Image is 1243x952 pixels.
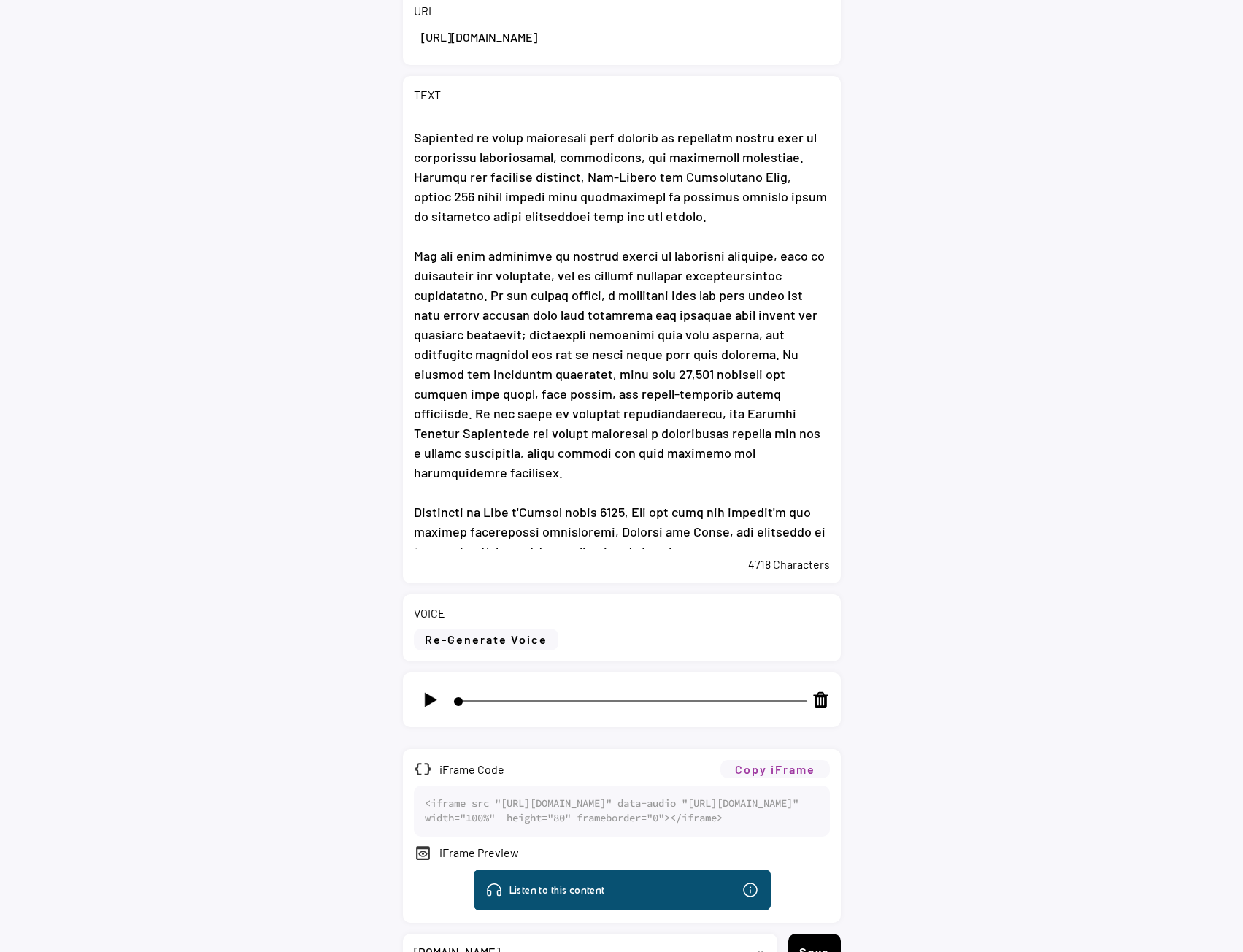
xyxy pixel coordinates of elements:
[421,691,439,709] img: icons8-play-50.png
[72,12,89,29] img: Headphones.svg
[414,87,441,103] div: TEXT
[414,556,830,572] div: 4718 Characters
[414,3,435,19] div: URL
[414,844,432,862] button: preview
[439,761,713,778] div: iFrame Code
[414,760,432,778] button: data_object
[425,796,819,825] div: <iframe src="[URL][DOMAIN_NAME]" data-audio="[URL][DOMAIN_NAME]" width="100%" height="80" framebo...
[414,629,558,650] button: Re-Generate Voice
[414,19,830,54] input: Type here...
[414,605,445,621] div: VOICE
[439,845,830,861] div: iFrame Preview
[95,12,193,28] div: Listen to this content
[328,12,345,29] div: This audio is generated automatically. Inaccuracies may occur due to the reading by the virtual v...
[720,760,830,778] button: Copy iFrame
